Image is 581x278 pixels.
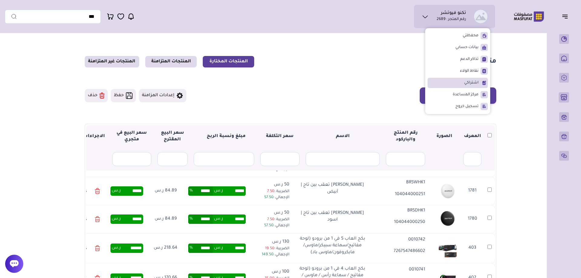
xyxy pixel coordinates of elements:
p: بكج العاب 5 في 1 من برودو (لوحة مفاتيح/سماعة سبيكر/ماوس/مايكروفون/ماوس باد) [299,236,366,256]
button: إعدادات المزامنة [139,89,186,102]
button: حفظ [111,89,136,102]
td: 1781 [460,177,484,205]
a: تسجيل خروج [428,101,488,112]
p: 104044000250 [376,219,425,226]
p: الإجمالي : [253,195,289,201]
span: 19.50 [265,247,274,251]
a: المنتجات غير المتزامنة [85,56,139,67]
span: ر.س [214,186,223,195]
p: الإجمالي : [253,252,289,258]
p: 0010741 [376,267,425,273]
p: 100 ر.س [253,269,289,275]
strong: المعرف [464,134,481,139]
button: حفظ ومزامنة الآن [420,87,496,104]
td: 1780 [460,205,484,233]
a: بيانات حسابي [428,42,488,53]
p: الإجمالي : [253,223,289,229]
p: [PERSON_NAME] تعقب بين تاج | أبيض [299,182,366,195]
span: % [189,244,193,253]
p: BR5WHK1 [376,179,425,186]
td: 218.64 ر.س [147,233,184,263]
strong: سعر البيع في متجري [117,131,147,142]
span: 7.50 [267,217,274,222]
strong: الصورة [436,134,452,139]
a: نقاط الولاء [428,66,488,76]
div: ر.س [110,214,143,224]
img: Ryiadh [474,10,487,23]
img: Logo [510,11,548,22]
a: المنتجات المختارة [203,56,254,67]
p: الضريبة : [253,217,289,223]
a: محفظتي [428,31,488,41]
p: [PERSON_NAME] تعقب بين تاج | اسود [299,210,366,224]
strong: مبلغ ونسبة الربح [202,134,246,139]
img: 2024-05-19-6649ecfcd12fe.png [438,182,457,201]
button: حذف [85,89,108,102]
td: 84.89 ر.س [147,177,184,205]
p: 104044000251 [376,191,425,198]
strong: سعر التكلفة [266,134,294,139]
div: ر.س [110,244,143,253]
a: تذاكر الدعم [428,54,488,64]
span: بيانات حسابي [455,44,478,51]
p: 50 ر.س [253,182,289,188]
h1: تكنو فيوتشر [441,11,466,17]
span: % [189,186,193,195]
a: المنتجات المتزامنة [145,56,197,67]
p: الضريبة : [253,188,289,195]
span: تذاكر الدعم [460,56,478,62]
span: مركز المساعدة [453,92,478,98]
a: مركز المساعدة [428,90,488,100]
td: 84.89 ر.س [147,205,184,233]
span: نقاط الولاء [460,68,478,74]
a: اشتراكي [428,78,488,88]
img: 202310101451-2U3IShslE0IQfy5250GTuqYQ8YmUfRYNMt1WhMLd.jpg [438,238,457,258]
td: 403 [460,233,484,263]
strong: سعر البيع المقترح [161,131,184,142]
span: 7.50 [267,189,274,194]
span: % [189,214,193,224]
p: 0010742 [376,237,425,243]
p: 50 ر.س [253,210,289,216]
span: محفظتي [463,33,478,39]
span: 149.50 [262,253,274,257]
strong: رقم المنتج والباركود [394,131,418,142]
p: BR5DHK1 [376,208,425,214]
span: 57.50 [264,224,274,228]
strong: الاجراءات [83,134,105,139]
strong: الاسم [336,134,350,139]
span: 57.50 [264,195,274,200]
p: 7267547486602 [376,248,425,255]
span: تسجيل خروج [455,103,478,110]
span: اشتراكي [464,80,478,86]
div: ر.س [110,186,143,195]
img: 2024-03-24-66007fcfb1ead.png [438,209,457,229]
p: 130 ر.س [253,239,289,245]
p: رقم المتجر : 2689 [437,17,466,23]
span: ر.س [214,244,223,253]
p: الضريبة : [253,246,289,252]
span: ر.س [214,214,223,224]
